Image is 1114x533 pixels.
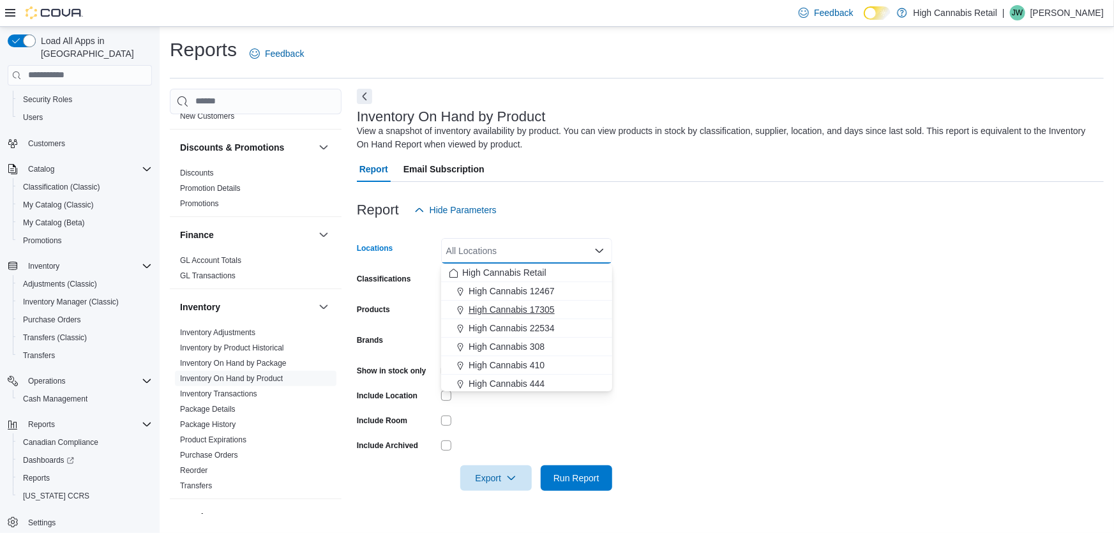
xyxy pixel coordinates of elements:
label: Products [357,304,390,315]
a: Product Expirations [180,435,246,444]
span: Inventory by Product Historical [180,343,284,353]
button: Canadian Compliance [13,433,157,451]
div: Choose from the following options [441,264,612,467]
button: Inventory [3,257,157,275]
button: Inventory Manager (Classic) [13,293,157,311]
a: Customers [23,136,70,151]
span: Promotions [23,236,62,246]
span: Feedback [814,6,853,19]
a: Canadian Compliance [18,435,103,450]
a: Package History [180,420,236,429]
span: Inventory Manager (Classic) [23,297,119,307]
span: Reports [18,470,152,486]
span: Settings [28,518,56,528]
span: Report [359,156,388,182]
span: Reports [28,419,55,430]
button: Reports [3,416,157,433]
button: Inventory [180,301,313,313]
button: Promotions [13,232,157,250]
button: Users [13,109,157,126]
span: Transfers [180,481,212,491]
span: Adjustments (Classic) [18,276,152,292]
h3: Discounts & Promotions [180,141,284,154]
button: Catalog [23,161,59,177]
a: Transfers (Classic) [18,330,92,345]
span: Feedback [265,47,304,60]
a: Purchase Orders [18,312,86,327]
button: Adjustments (Classic) [13,275,157,293]
div: Finance [170,253,342,289]
button: Security Roles [13,91,157,109]
p: [PERSON_NAME] [1030,5,1104,20]
a: Promotions [180,199,219,208]
span: GL Account Totals [180,255,241,266]
span: Reorder [180,465,207,476]
h1: Reports [170,37,237,63]
span: High Cannabis Retail [462,266,546,279]
span: Inventory Transactions [180,389,257,399]
a: Inventory On Hand by Package [180,359,287,368]
label: Classifications [357,274,411,284]
span: Discounts [180,168,214,178]
span: High Cannabis 308 [469,340,545,353]
button: Inventory [316,299,331,315]
h3: Report [357,202,399,218]
label: Locations [357,243,393,253]
a: [US_STATE] CCRS [18,488,94,504]
span: Product Expirations [180,435,246,445]
h3: Loyalty [180,511,211,523]
span: Hide Parameters [430,204,497,216]
span: Inventory [23,259,152,274]
span: JW [1012,5,1023,20]
button: Loyalty [316,509,331,525]
span: High Cannabis 22534 [469,322,555,334]
span: Catalog [28,164,54,174]
a: Reorder [180,466,207,475]
button: Loyalty [180,511,313,523]
button: Reports [23,417,60,432]
a: GL Account Totals [180,256,241,265]
div: View a snapshot of inventory availability by product. You can view products in stock by classific... [357,124,1097,151]
button: My Catalog (Classic) [13,196,157,214]
span: Adjustments (Classic) [23,279,97,289]
a: Promotions [18,233,67,248]
span: Catalog [23,161,152,177]
label: Include Location [357,391,418,401]
label: Include Archived [357,440,418,451]
span: High Cannabis 444 [469,377,545,390]
button: High Cannabis 308 [441,338,612,356]
span: My Catalog (Classic) [23,200,94,210]
button: High Cannabis Retail [441,264,612,282]
div: Inventory [170,325,342,499]
span: Transfers (Classic) [18,330,152,345]
span: Inventory On Hand by Package [180,358,287,368]
a: Users [18,110,48,125]
span: [US_STATE] CCRS [23,491,89,501]
span: Reports [23,417,152,432]
span: Transfers (Classic) [23,333,87,343]
div: Julie Wood [1010,5,1025,20]
span: Inventory Adjustments [180,327,255,338]
span: Inventory Manager (Classic) [18,294,152,310]
button: My Catalog (Beta) [13,214,157,232]
p: | [1002,5,1005,20]
a: My Catalog (Beta) [18,215,90,230]
a: Classification (Classic) [18,179,105,195]
span: Reports [23,473,50,483]
a: Transfers [18,348,60,363]
span: Promotions [180,199,219,209]
a: Adjustments (Classic) [18,276,102,292]
button: High Cannabis 22534 [441,319,612,338]
a: Purchase Orders [180,451,238,460]
span: Operations [28,376,66,386]
a: New Customers [180,112,234,121]
span: Canadian Compliance [18,435,152,450]
a: Settings [23,515,61,530]
span: Cash Management [23,394,87,404]
span: Export [468,465,524,491]
a: Dashboards [13,451,157,469]
a: Cash Management [18,391,93,407]
button: Finance [316,227,331,243]
label: Show in stock only [357,366,426,376]
button: Export [460,465,532,491]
